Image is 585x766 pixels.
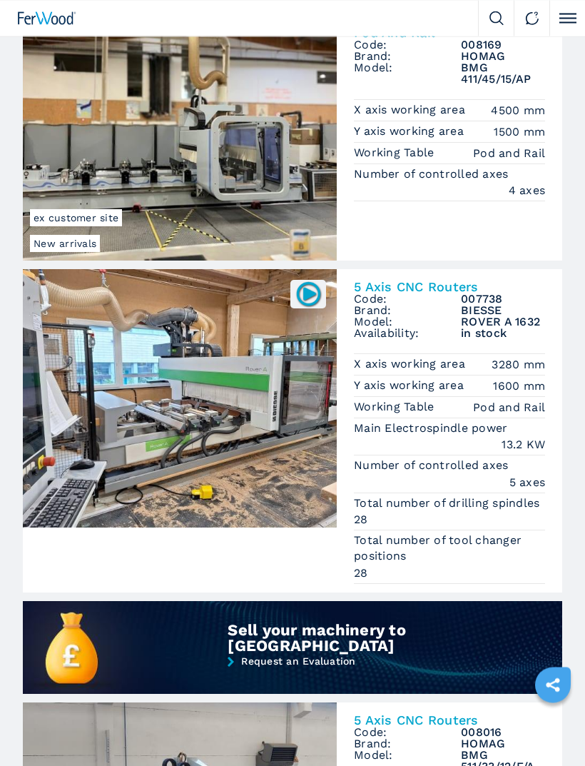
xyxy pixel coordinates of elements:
[489,11,504,26] img: Search
[18,12,76,25] img: Ferwood
[509,183,546,199] em: 4 axes
[461,739,545,750] h3: HOMAG
[354,146,438,161] p: Working Table
[461,328,545,340] span: in stock
[535,667,571,703] a: sharethis
[295,281,322,308] img: 007738
[524,702,574,755] iframe: Chat
[461,63,545,86] h3: BMG 411/45/15/AP
[473,400,545,416] em: Pod and Rail
[354,63,461,86] span: Model:
[461,727,545,739] h3: 008016
[23,656,562,695] a: Request an Evaluation
[354,421,512,437] p: Main Electrospindle power
[354,378,467,394] p: Y axis working area
[354,317,461,328] span: Model:
[354,727,461,739] span: Code:
[30,236,100,253] span: New arrivals
[354,496,544,512] p: Total number of drilling spindles
[23,3,337,261] img: CNC Machine Centres With Pod And Rail HOMAG BMG 411/45/15/AP
[509,475,546,491] em: 5 axes
[30,210,122,227] span: ex customer site
[354,533,545,565] p: Total number of tool changer positions
[354,167,512,183] p: Number of controlled axes
[549,1,585,36] button: Click to toggle menu
[473,146,545,162] em: Pod and Rail
[354,51,461,63] span: Brand:
[354,739,461,750] span: Brand:
[354,294,461,306] span: Code:
[354,328,461,340] span: Availability:
[354,565,545,582] em: 28
[354,715,545,727] h2: 5 Axis CNC Routers
[461,40,545,51] h3: 008169
[461,294,545,306] h3: 007738
[491,103,545,119] em: 4500 mm
[354,281,545,294] h2: 5 Axis CNC Routers
[525,11,539,26] img: Contact us
[354,124,467,140] p: Y axis working area
[23,3,562,261] a: CNC Machine Centres With Pod And Rail HOMAG BMG 411/45/15/APNew arrivalsex customer siteCNC Machi...
[23,270,562,593] a: 5 Axis CNC Routers BIESSE ROVER A 16320077385 Axis CNC RoutersCode:007738Brand:BIESSEModel:ROVER ...
[354,40,461,51] span: Code:
[354,357,469,373] p: X axis working area
[461,51,545,63] h3: HOMAG
[228,623,562,655] div: Sell your machinery to [GEOGRAPHIC_DATA]
[492,357,545,373] em: 3280 mm
[461,306,545,317] h3: BIESSE
[494,124,545,141] em: 1500 mm
[354,458,512,474] p: Number of controlled axes
[502,437,545,453] em: 13.2 KW
[354,103,469,119] p: X axis working area
[354,400,438,415] p: Working Table
[354,512,545,528] em: 28
[354,306,461,317] span: Brand:
[493,378,545,395] em: 1600 mm
[461,317,545,328] h3: ROVER A 1632
[23,270,337,528] img: 5 Axis CNC Routers BIESSE ROVER A 1632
